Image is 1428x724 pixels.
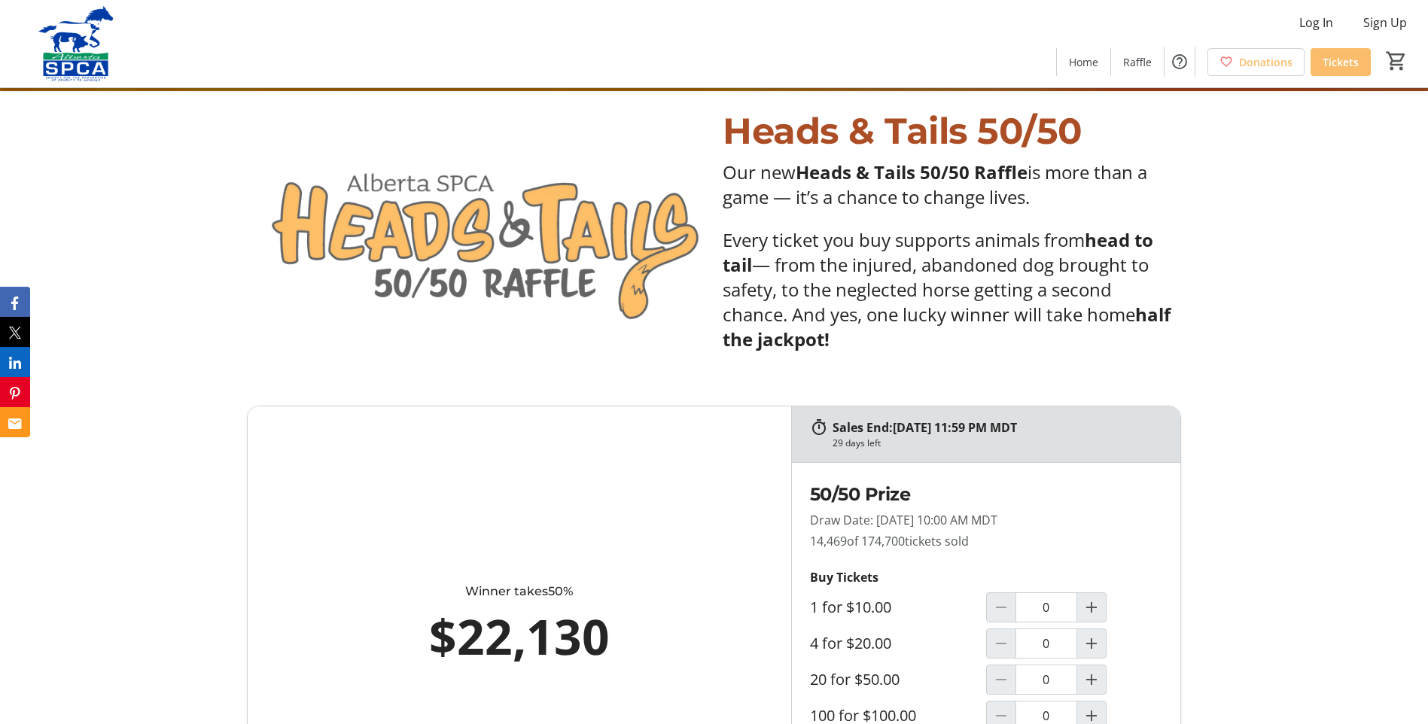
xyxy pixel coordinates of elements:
[1239,54,1293,70] span: Donations
[810,671,900,689] label: 20 for $50.00
[1207,48,1305,76] a: Donations
[1323,54,1359,70] span: Tickets
[1311,48,1371,76] a: Tickets
[1077,665,1106,694] button: Increment by one
[810,532,1162,550] p: 14,469 tickets sold
[810,569,878,586] strong: Buy Tickets
[1287,11,1345,35] button: Log In
[1077,593,1106,622] button: Increment by one
[810,511,1162,529] p: Draw Date: [DATE] 10:00 AM MDT
[833,419,893,436] span: Sales End:
[723,302,1171,351] strong: half the jackpot!
[1363,14,1407,32] span: Sign Up
[847,533,905,549] span: of 174,700
[723,252,1149,327] span: — from the injured, abandoned dog brought to safety, to the neglected horse getting a second chan...
[723,160,796,184] span: Our new
[247,109,705,367] img: undefined
[810,634,891,653] label: 4 for $20.00
[723,160,1147,209] span: is more than a game — it’s a chance to change lives.
[833,437,881,450] div: 29 days left
[314,583,725,601] div: Winner takes
[723,227,1085,252] span: Every ticket you buy supports animals from
[1123,54,1152,70] span: Raffle
[723,109,1082,153] span: Heads & Tails 50/50
[796,160,1028,184] strong: Heads & Tails 50/50 Raffle
[810,481,1162,508] h2: 50/50 Prize
[893,419,1017,436] span: [DATE] 11:59 PM MDT
[9,6,143,81] img: Alberta SPCA's Logo
[1111,48,1164,76] a: Raffle
[548,584,573,598] span: 50%
[1069,54,1098,70] span: Home
[1299,14,1333,32] span: Log In
[723,227,1153,277] strong: head to tail
[1351,11,1419,35] button: Sign Up
[1383,47,1410,75] button: Cart
[1057,48,1110,76] a: Home
[1077,629,1106,658] button: Increment by one
[314,601,725,673] div: $22,130
[1165,47,1195,77] button: Help
[810,598,891,616] label: 1 for $10.00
